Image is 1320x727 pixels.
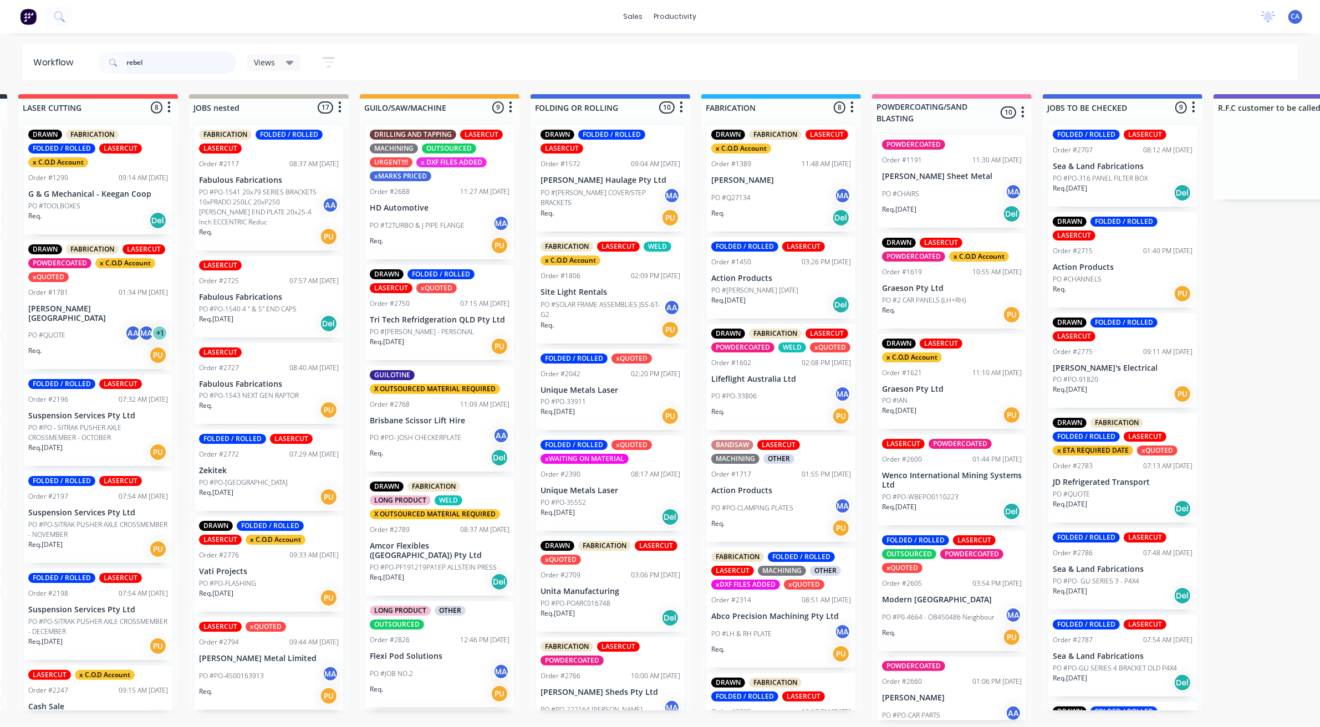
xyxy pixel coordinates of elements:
[882,352,942,362] div: x C.O.D Account
[289,449,339,459] div: 07:29 AM [DATE]
[832,296,850,314] div: Del
[289,363,339,373] div: 08:40 AM [DATE]
[711,159,751,169] div: Order #1389
[929,439,992,449] div: POWDERCOATED
[806,130,848,140] div: LASERCUT
[536,125,685,232] div: DRAWNFOLDED / ROLLEDLASERCUTOrder #157209:04 AM [DATE][PERSON_NAME] Haulage Pty LtdPO #[PERSON_NA...
[1053,231,1095,240] div: LASERCUT
[199,314,233,324] p: Req. [DATE]
[536,349,685,431] div: FOLDED / ROLLEDxQUOTEDOrder #204202:20 PM [DATE]Unique Metals LaserPO #PO-33911Req.[DATE]PU
[28,190,168,199] p: G & G Mechanical - Keegan Coop
[28,508,168,518] p: Suspension Services Pty Ltd
[370,525,410,535] div: Order #2789
[320,401,338,419] div: PU
[711,375,851,384] p: Lifeflight Australia Ltd
[541,242,593,252] div: FABRICATION
[149,443,167,461] div: PU
[320,228,338,245] div: PU
[878,135,1026,228] div: POWDERCOATEDOrder #119111:30 AM [DATE][PERSON_NAME] Sheet MetalPO #CHAIRSMAReq.[DATE]Del
[1053,217,1087,227] div: DRAWN
[28,304,168,323] p: [PERSON_NAME][GEOGRAPHIC_DATA]
[370,370,415,380] div: GUILOTINE
[834,187,851,204] div: MA
[1053,446,1133,455] div: x ETA REQUIRED DATE
[199,130,252,140] div: FABRICATION
[1174,500,1191,518] div: Del
[370,482,404,492] div: DRAWN
[493,215,509,232] div: MA
[28,443,63,453] p: Req. [DATE]
[1143,347,1192,357] div: 09:11 AM [DATE]
[711,295,746,305] p: Req. [DATE]
[460,400,509,409] div: 11:09 AM [DATE]
[1090,318,1158,327] div: FOLDED / ROLLED
[256,130,323,140] div: FOLDED / ROLLED
[1053,331,1095,341] div: LASERCUT
[802,358,851,368] div: 02:08 PM [DATE]
[28,346,42,356] p: Req.
[195,429,343,511] div: FOLDED / ROLLEDLASERCUTOrder #277207:29 AM [DATE]ZekitekPO #PO-[GEOGRAPHIC_DATA]Req.[DATE]PU
[711,486,851,495] p: Action Products
[370,433,461,443] p: PO #PO- JOSH CHECKERPLATE
[370,327,474,337] p: PO #[PERSON_NAME] - PERSONAL
[125,325,141,341] div: AA
[20,8,37,25] img: Factory
[757,440,800,450] div: LASERCUT
[493,427,509,444] div: AA
[66,130,119,140] div: FABRICATION
[882,284,1022,293] p: Graeson Pty Ltd
[1053,130,1120,140] div: FOLDED / ROLLED
[882,267,922,277] div: Order #1619
[832,209,850,227] div: Del
[834,498,851,514] div: MA
[199,144,242,153] div: LASERCUT
[28,173,68,183] div: Order #1290
[199,293,339,302] p: Fabulous Fabrications
[24,125,172,234] div: DRAWNFABRICATIONFOLDED / ROLLEDLASERCUTx C.O.D AccountOrder #129009:14 AM [DATE]G & G Mechanical ...
[491,337,508,355] div: PU
[28,330,65,340] p: PO #QUOTE
[631,469,680,479] div: 08:17 AM [DATE]
[832,519,850,537] div: PU
[644,242,671,252] div: WELD
[199,488,233,498] p: Req. [DATE]
[949,252,1009,262] div: x C.O.D Account
[491,237,508,254] div: PU
[199,159,239,169] div: Order #2117
[541,486,680,495] p: Unique Metals Laser
[711,519,725,529] p: Req.
[370,171,431,181] div: xMARKS PRICED
[119,173,168,183] div: 09:14 AM [DATE]
[28,211,42,221] p: Req.
[882,140,945,150] div: POWDERCOATED
[661,209,679,227] div: PU
[834,386,851,402] div: MA
[370,187,410,197] div: Order #2688
[806,329,848,339] div: LASERCUT
[322,197,339,213] div: AA
[370,299,410,309] div: Order #2750
[28,258,91,268] div: POWDERCOATED
[1143,461,1192,471] div: 07:13 AM [DATE]
[711,144,771,153] div: x C.O.D Account
[711,274,851,283] p: Action Products
[1053,499,1087,509] p: Req. [DATE]
[28,272,69,282] div: xQUOTED
[119,492,168,501] div: 07:54 AM [DATE]
[882,439,925,449] div: LASERCUT
[199,363,239,373] div: Order #2727
[541,386,680,395] p: Unique Metals Laser
[1003,406,1021,424] div: PU
[1090,217,1158,227] div: FOLDED / ROLLED
[199,187,322,227] p: PO #PO-1541 20x79 SERIES BRACKETS 10xPRADO 250LC 20xP250 [PERSON_NAME] END PLATE 20x25-4 Inch ECC...
[99,379,142,389] div: LASERCUT
[199,434,266,444] div: FOLDED / ROLLED
[199,227,212,237] p: Req.
[1048,212,1197,308] div: DRAWNFOLDED / ROLLEDLASERCUTOrder #271501:40 PM [DATE]Action ProductsPO #CHANNELSReq.PU
[711,391,757,401] p: PO #PO-33806
[199,276,239,286] div: Order #2725
[802,257,851,267] div: 03:26 PM [DATE]
[95,258,155,268] div: x C.O.D Account
[320,488,338,506] div: PU
[541,144,583,153] div: LASERCUT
